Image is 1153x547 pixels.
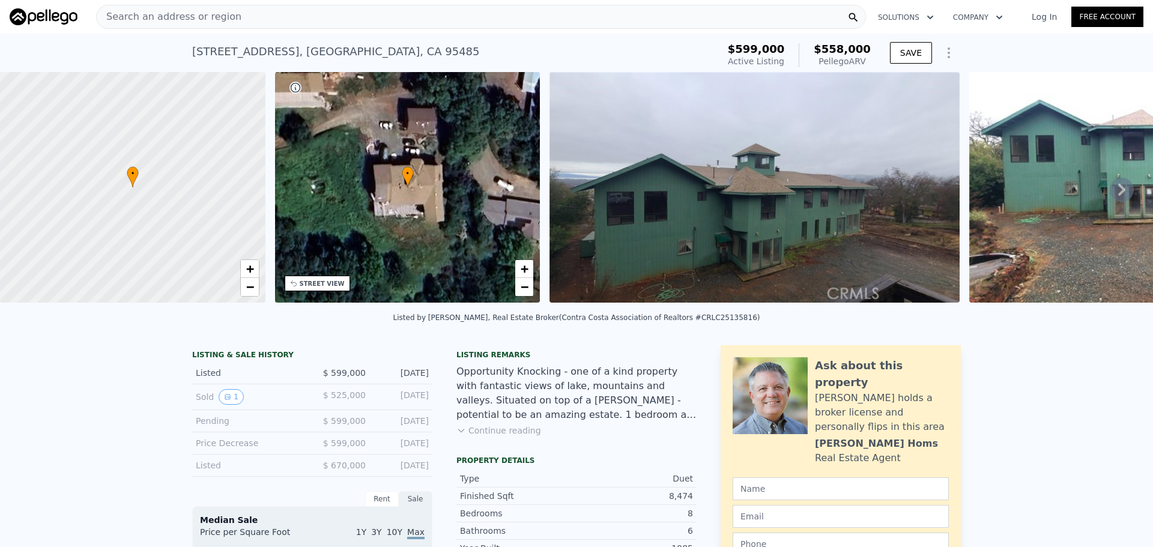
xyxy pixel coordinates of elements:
div: Median Sale [200,514,425,526]
span: + [521,261,528,276]
img: Sale: 165699067 Parcel: 127561915 [549,72,960,303]
div: Listed [196,459,303,471]
a: Zoom in [241,260,259,278]
div: [DATE] [375,415,429,427]
div: • [402,166,414,187]
span: + [246,261,253,276]
div: Bathrooms [460,525,576,537]
div: 6 [576,525,693,537]
div: Sold [196,389,303,405]
span: $558,000 [814,43,871,55]
span: Active Listing [728,56,784,66]
div: [DATE] [375,389,429,405]
a: Log In [1017,11,1071,23]
div: Sale [399,491,432,507]
div: LISTING & SALE HISTORY [192,350,432,362]
a: Zoom in [515,260,533,278]
div: Ask about this property [815,357,949,391]
div: [DATE] [375,437,429,449]
div: Listing remarks [456,350,697,360]
div: [PERSON_NAME] Homs [815,437,938,451]
button: View historical data [219,389,244,405]
div: Price per Square Foot [200,526,312,545]
span: $ 599,000 [323,416,366,426]
div: Duet [576,473,693,485]
span: − [246,279,253,294]
button: Solutions [868,7,943,28]
input: Name [733,477,949,500]
span: 3Y [371,527,381,537]
button: Continue reading [456,425,541,437]
input: Email [733,505,949,528]
div: [PERSON_NAME] holds a broker license and personally flips in this area [815,391,949,434]
div: [DATE] [375,367,429,379]
a: Zoom out [515,278,533,296]
div: Price Decrease [196,437,303,449]
span: $ 670,000 [323,461,366,470]
span: Max [407,527,425,539]
div: STREET VIEW [300,279,345,288]
div: Finished Sqft [460,490,576,502]
div: Type [460,473,576,485]
div: Bedrooms [460,507,576,519]
div: 8 [576,507,693,519]
span: 1Y [356,527,366,537]
div: Listed by [PERSON_NAME], Real Estate Broker (Contra Costa Association of Realtors #CRLC25135816) [393,313,760,322]
div: Opportunity Knocking - one of a kind property with fantastic views of lake, mountains and valleys... [456,364,697,422]
span: − [521,279,528,294]
span: $ 599,000 [323,368,366,378]
div: [STREET_ADDRESS] , [GEOGRAPHIC_DATA] , CA 95485 [192,43,480,60]
a: Free Account [1071,7,1143,27]
span: Search an address or region [97,10,241,24]
div: • [127,166,139,187]
span: • [402,168,414,179]
a: Zoom out [241,278,259,296]
span: $ 525,000 [323,390,366,400]
span: $599,000 [728,43,785,55]
div: 8,474 [576,490,693,502]
div: Listed [196,367,303,379]
span: 10Y [387,527,402,537]
div: Pending [196,415,303,427]
img: Pellego [10,8,77,25]
span: • [127,168,139,179]
div: Rent [365,491,399,507]
div: [DATE] [375,459,429,471]
button: Company [943,7,1012,28]
button: Show Options [937,41,961,65]
button: SAVE [890,42,932,64]
div: Pellego ARV [814,55,871,67]
span: $ 599,000 [323,438,366,448]
div: Property details [456,456,697,465]
div: Real Estate Agent [815,451,901,465]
